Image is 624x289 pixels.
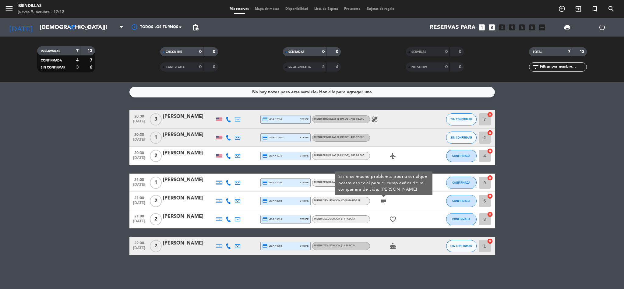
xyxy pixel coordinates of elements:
i: arrow_drop_down [57,24,64,31]
span: 3 [150,113,162,125]
span: stripe [300,199,309,203]
span: stripe [300,154,309,158]
div: LOG OUT [585,18,619,37]
span: Menú Brindillas (8 Pasos) [314,118,364,120]
i: looks_5 [518,23,526,31]
i: cancel [487,211,493,217]
span: Mapa de mesas [252,7,282,11]
i: turned_in_not [591,5,598,12]
span: [DATE] [132,119,147,126]
span: SIN CONFIRMAR [450,244,472,248]
strong: 7 [568,50,570,54]
button: CONFIRMADA [446,195,477,207]
i: cancel [487,175,493,181]
span: SERVIDAS [411,51,426,54]
i: menu [5,4,14,13]
span: 21:00 [132,176,147,183]
strong: 13 [580,50,586,54]
span: pending_actions [192,24,199,31]
span: 20:30 [132,149,147,156]
i: looks_3 [498,23,506,31]
span: , ARS 84.000 [349,154,364,157]
span: TOTAL [533,51,542,54]
span: 2 [150,213,162,225]
span: , ARS 92.000 [349,136,364,139]
span: Menú Degustación (11 pasos) [314,218,355,220]
i: [DATE] [5,21,37,34]
button: CONFIRMADA [446,213,477,225]
span: Mis reservas [227,7,252,11]
i: cancel [487,111,493,118]
span: SENTADAS [288,51,305,54]
strong: 0 [445,65,448,69]
span: CONFIRMADA [452,199,470,203]
span: visa * 9319 [262,217,282,222]
i: add_circle_outline [558,5,566,12]
strong: 7 [76,49,79,53]
span: 22:00 [132,239,147,246]
span: CONFIRMADA [452,181,470,184]
span: visa * 4671 [262,153,282,159]
span: [DATE] [132,246,147,253]
span: [DATE] [132,201,147,208]
span: Menú Brindillas (8 Pasos) [314,154,364,157]
strong: 13 [87,49,93,53]
strong: 0 [336,50,340,54]
span: RESERVADAS [41,50,60,53]
span: Menú Degustación (11 pasos) [314,245,355,247]
span: visa * 7550 [262,180,282,185]
span: [DATE] [132,219,147,226]
span: SIN CONFIRMAR [41,66,65,69]
span: amex * 2001 [262,135,284,140]
span: SIN CONFIRMAR [450,136,472,139]
i: power_settings_new [598,24,606,31]
i: add_box [538,23,546,31]
span: 2 [150,195,162,207]
span: Menú Brindillas (8 Pasos) [314,181,349,184]
div: [PERSON_NAME] [163,239,215,247]
i: cancel [487,193,493,199]
i: favorite_border [389,216,397,223]
span: 1 [150,132,162,144]
span: Pre-acceso [341,7,364,11]
span: visa * 7898 [262,117,282,122]
strong: 0 [459,65,463,69]
strong: 3 [76,65,79,69]
button: SIN CONFIRMAR [446,240,477,252]
span: [DATE] [132,183,147,190]
i: credit_card [262,135,268,140]
div: [PERSON_NAME] [163,149,215,157]
div: [PERSON_NAME] [163,131,215,139]
div: jueves 9. octubre - 17:12 [18,9,64,15]
span: 21:00 [132,212,147,219]
span: SIN CONFIRMAR [450,118,472,121]
span: 20:30 [132,131,147,138]
i: credit_card [262,153,268,159]
strong: 0 [199,65,202,69]
span: 2 [150,240,162,252]
strong: 4 [336,65,340,69]
i: cancel [487,148,493,154]
div: Si no es mucho problema, podría ser algún postre especial para el cumpleaños de mi compañera de v... [338,174,429,193]
div: Brindillas [18,3,64,9]
span: visa * 5653 [262,243,282,249]
strong: 0 [322,50,325,54]
button: SIN CONFIRMAR [446,113,477,125]
span: Reservas para [430,24,476,31]
span: CONFIRMADA [452,217,470,221]
i: exit_to_app [575,5,582,12]
i: looks_two [488,23,496,31]
div: [PERSON_NAME] [163,113,215,121]
span: Menú Degustación con Maridaje [314,199,360,202]
i: healing [371,116,378,123]
button: SIN CONFIRMAR [446,132,477,144]
button: menu [5,4,14,15]
i: subject [380,197,387,205]
span: stripe [300,136,309,139]
i: credit_card [262,243,268,249]
i: cancel [487,238,493,244]
button: CONFIRMADA [446,177,477,189]
span: CONFIRMADA [41,59,62,62]
span: Lista de Espera [311,7,341,11]
span: visa * 2682 [262,198,282,204]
